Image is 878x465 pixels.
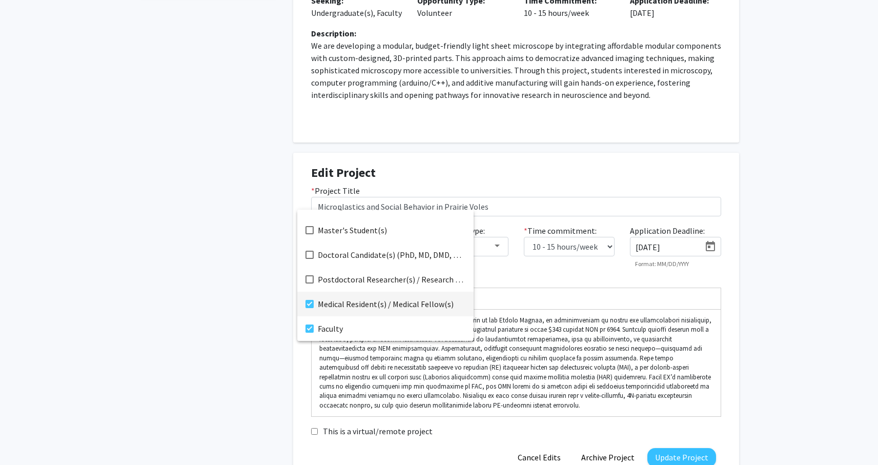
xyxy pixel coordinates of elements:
span: Medical Resident(s) / Medical Fellow(s) [318,292,465,316]
iframe: Chat [8,419,44,457]
span: Faculty [318,316,465,341]
span: Doctoral Candidate(s) (PhD, MD, DMD, PharmD, etc.) [318,242,465,267]
span: Postdoctoral Researcher(s) / Research Staff [318,267,465,292]
span: Master's Student(s) [318,218,465,242]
